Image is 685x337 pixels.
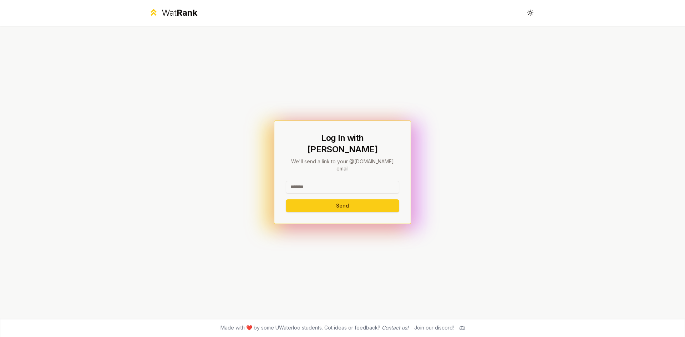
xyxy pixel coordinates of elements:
[286,158,399,172] p: We'll send a link to your @[DOMAIN_NAME] email
[414,324,454,331] div: Join our discord!
[162,7,197,19] div: Wat
[286,199,399,212] button: Send
[286,132,399,155] h1: Log In with [PERSON_NAME]
[382,325,409,331] a: Contact us!
[148,7,197,19] a: WatRank
[177,7,197,18] span: Rank
[220,324,409,331] span: Made with ❤️ by some UWaterloo students. Got ideas or feedback?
